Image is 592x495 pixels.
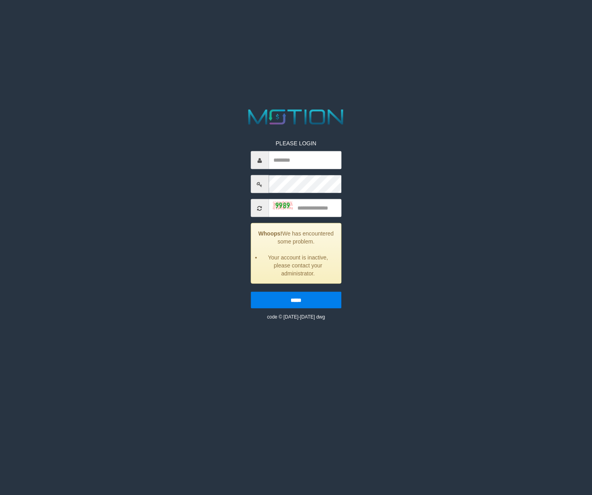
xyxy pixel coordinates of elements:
[258,230,282,237] strong: Whoops!
[244,107,348,127] img: MOTION_logo.png
[251,223,341,284] div: We has encountered some problem.
[261,253,335,277] li: Your account is inactive, please contact your administrator.
[251,139,341,147] p: PLEASE LOGIN
[267,314,325,320] small: code © [DATE]-[DATE] dwg
[273,202,293,210] img: captcha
